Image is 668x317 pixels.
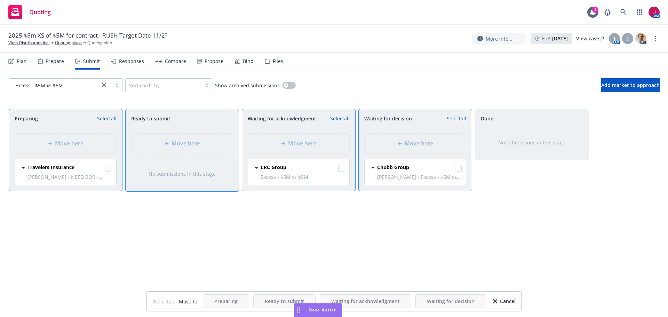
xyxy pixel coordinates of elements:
[576,33,604,44] a: View case
[592,7,598,13] div: 1
[29,9,51,15] span: Quoting
[294,303,303,317] div: Drag to move
[364,115,412,122] span: Waiting for decision
[6,2,54,22] a: Quoting
[100,81,108,89] a: close
[472,33,525,45] button: More info...
[635,33,646,44] img: photo
[119,58,144,64] div: Responses
[330,115,350,122] a: Select all
[294,303,342,317] button: Nova Assist
[214,298,238,304] span: Preparing
[309,307,336,313] span: Nova Assist
[8,40,49,46] a: Vitco Distributors Inc.
[331,298,400,304] span: Waiting for acknowledgment
[617,5,630,19] a: Search
[13,82,96,89] span: Excess - $5M xs $5M
[320,294,411,308] button: Waiting for acknowledgment
[601,78,660,92] button: Add market to approach
[205,58,223,64] div: Propose
[493,294,516,308] button: Cancel
[27,164,74,171] span: Travelers Insurance
[377,173,462,181] span: [PERSON_NAME] - Excess - $5M xs $5M
[651,34,660,43] a: more
[248,115,316,122] span: Waiting for acknowledgment
[273,58,283,64] div: Files
[165,58,186,64] div: Compare
[55,40,82,46] a: Quoting plans
[633,5,646,19] a: Switch app
[552,35,568,42] strong: [DATE]
[97,115,117,122] a: Select all
[8,31,167,40] span: 2025 $5m XS of $5M for contract - RUSH Target Date 11/2?
[427,298,475,304] span: Waiting for decision
[415,294,486,308] button: Waiting for decision
[614,35,615,42] span: J
[486,35,512,42] span: More info...
[27,173,112,181] span: [PERSON_NAME] - NEED BOR - Excess - $5M xs $5M
[265,298,304,304] span: Ready to submit
[486,139,577,146] div: No submissions in this stage
[481,115,493,122] span: Done
[83,58,100,64] div: Submit
[261,164,286,171] span: CRC Group
[447,115,466,122] a: Select all
[152,298,175,305] span: 0 selected
[17,58,27,64] div: Plan
[203,294,249,308] button: Preparing
[542,35,568,42] span: ETA :
[377,164,409,171] span: Chubb Group
[15,115,38,122] span: Preparing
[253,294,316,308] button: Ready to submit
[15,82,63,89] span: Excess - $5M xs $5M
[215,82,280,89] span: Show archived submissions
[243,58,254,64] div: Bind
[131,115,170,122] span: Ready to submit
[601,5,614,19] a: Report a Bug
[493,295,516,308] div: Cancel
[261,173,345,181] span: Excess - $5M xs $5M
[649,7,660,18] img: photo
[601,82,660,88] span: Add market to approach
[137,170,228,177] div: No submissions in this stage
[46,58,64,64] div: Prepare
[87,40,112,46] span: Quoting plan
[179,298,199,305] span: Move to:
